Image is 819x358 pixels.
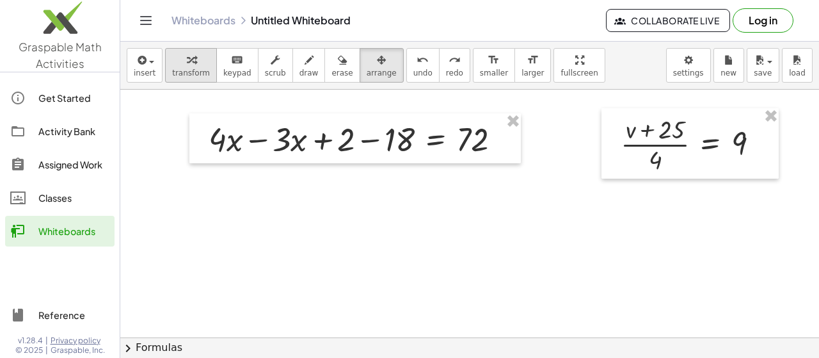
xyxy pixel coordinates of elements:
[127,48,163,83] button: insert
[292,48,326,83] button: draw
[172,69,210,77] span: transform
[413,69,433,77] span: undo
[514,48,551,83] button: format_sizelarger
[406,48,440,83] button: undoundo
[223,69,251,77] span: keypad
[527,53,539,68] i: format_size
[5,300,115,330] a: Reference
[18,336,43,346] span: v1.28.4
[38,124,109,139] div: Activity Bank
[324,48,360,83] button: erase
[782,48,813,83] button: load
[19,40,102,70] span: Graspable Math Activities
[45,345,48,355] span: |
[367,69,397,77] span: arrange
[120,338,819,358] button: chevron_rightFormulas
[5,183,115,213] a: Classes
[561,69,598,77] span: fullscreen
[521,69,544,77] span: larger
[473,48,515,83] button: format_sizesmaller
[231,53,243,68] i: keyboard
[38,90,109,106] div: Get Started
[51,336,105,346] a: Privacy policy
[733,8,793,33] button: Log in
[5,149,115,180] a: Assigned Work
[136,10,156,31] button: Toggle navigation
[216,48,258,83] button: keyboardkeypad
[134,69,155,77] span: insert
[5,116,115,147] a: Activity Bank
[120,341,136,356] span: chevron_right
[673,69,704,77] span: settings
[713,48,744,83] button: new
[417,53,429,68] i: undo
[331,69,353,77] span: erase
[38,224,109,239] div: Whiteboards
[15,345,43,355] span: © 2025
[171,14,235,27] a: Whiteboards
[666,48,711,83] button: settings
[45,336,48,346] span: |
[439,48,470,83] button: redoredo
[446,69,463,77] span: redo
[617,15,719,26] span: Collaborate Live
[299,69,319,77] span: draw
[51,345,105,355] span: Graspable, Inc.
[754,69,772,77] span: save
[165,48,217,83] button: transform
[449,53,461,68] i: redo
[747,48,779,83] button: save
[789,69,806,77] span: load
[5,83,115,113] a: Get Started
[38,190,109,206] div: Classes
[38,307,109,323] div: Reference
[38,157,109,172] div: Assigned Work
[720,69,736,77] span: new
[258,48,293,83] button: scrub
[606,9,730,32] button: Collaborate Live
[480,69,508,77] span: smaller
[265,69,286,77] span: scrub
[553,48,605,83] button: fullscreen
[360,48,404,83] button: arrange
[488,53,500,68] i: format_size
[5,216,115,247] a: Whiteboards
